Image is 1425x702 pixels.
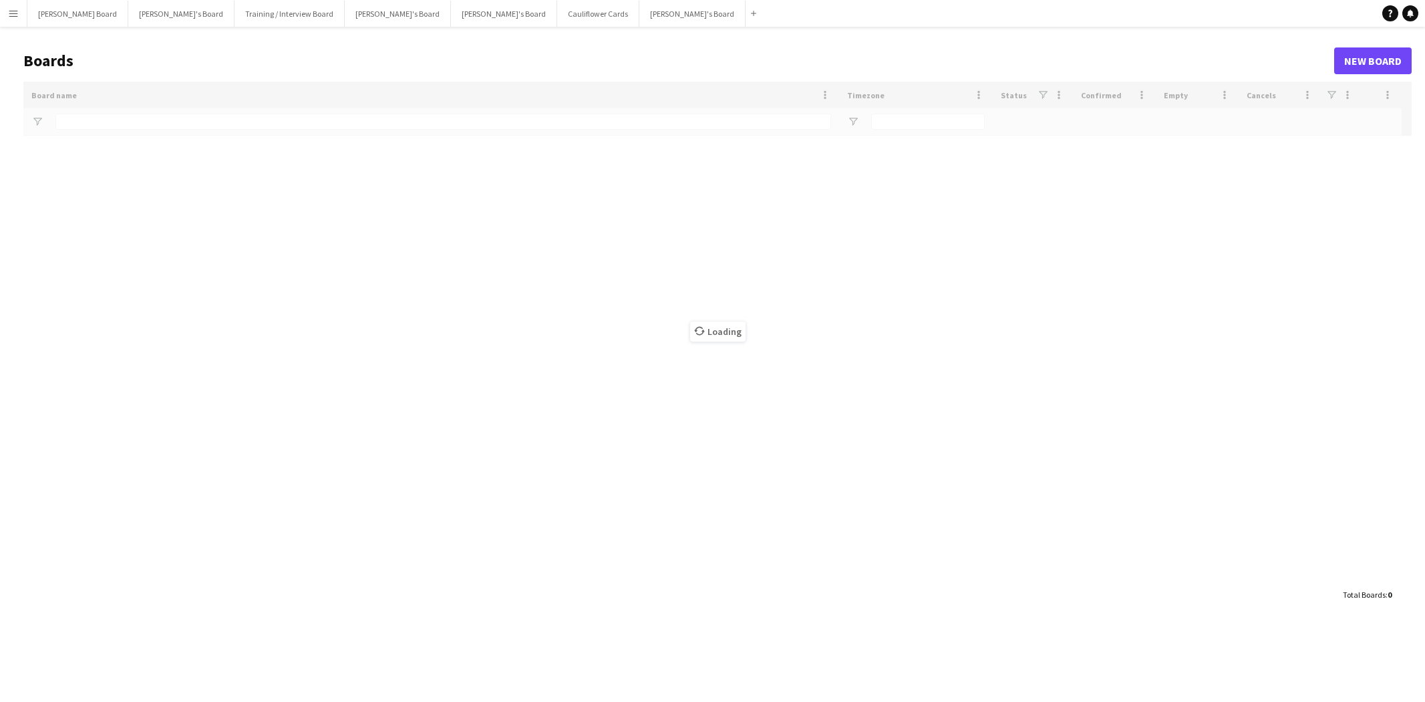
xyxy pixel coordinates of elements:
button: [PERSON_NAME]'s Board [345,1,451,27]
button: Training / Interview Board [234,1,345,27]
div: : [1343,582,1392,608]
button: [PERSON_NAME] Board [27,1,128,27]
span: 0 [1388,590,1392,600]
button: [PERSON_NAME]'s Board [639,1,746,27]
h1: Boards [23,51,1334,71]
span: Total Boards [1343,590,1386,600]
button: [PERSON_NAME]'s Board [451,1,557,27]
span: Loading [690,322,746,342]
button: [PERSON_NAME]'s Board [128,1,234,27]
button: Cauliflower Cards [557,1,639,27]
a: New Board [1334,47,1412,74]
